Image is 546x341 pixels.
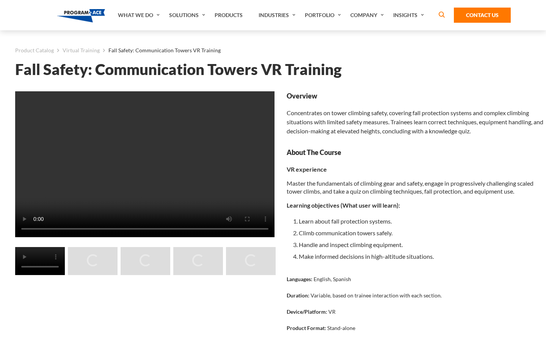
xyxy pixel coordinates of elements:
p: Master the fundamentals of climbing gear and safety, engage in progressively challenging scaled t... [287,179,546,195]
strong: Overview [287,91,546,101]
a: Virtual Training [63,45,100,55]
a: Contact Us [454,8,511,23]
div: Concentrates on tower climbing safety, covering fall protection systems and complex climbing situ... [287,91,546,136]
p: Variable, based on trainee interaction with each section. [311,291,442,299]
li: Fall Safety: Communication Towers VR Training [100,45,221,55]
a: Product Catalog [15,45,54,55]
p: Stand-alone [327,324,355,332]
li: Handle and inspect climbing equipment. [299,239,546,250]
p: English, Spanish [314,275,351,283]
p: VR [328,308,336,316]
p: VR experience [287,165,546,173]
strong: Languages: [287,276,312,282]
li: Climb communication towers safely. [299,227,546,239]
li: Make informed decisions in high-altitude situations. [299,250,546,262]
h1: Fall Safety: Communication Towers VR Training [15,63,546,76]
p: Learning objectives (What user will learn): [287,201,546,209]
strong: Product Format: [287,325,326,331]
strong: Duration: [287,292,309,299]
li: Learn about fall protection systems. [299,215,546,227]
nav: breadcrumb [15,45,546,55]
strong: Device/Platform: [287,308,327,315]
strong: About The Course [287,148,546,157]
img: Program-Ace [57,9,105,22]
